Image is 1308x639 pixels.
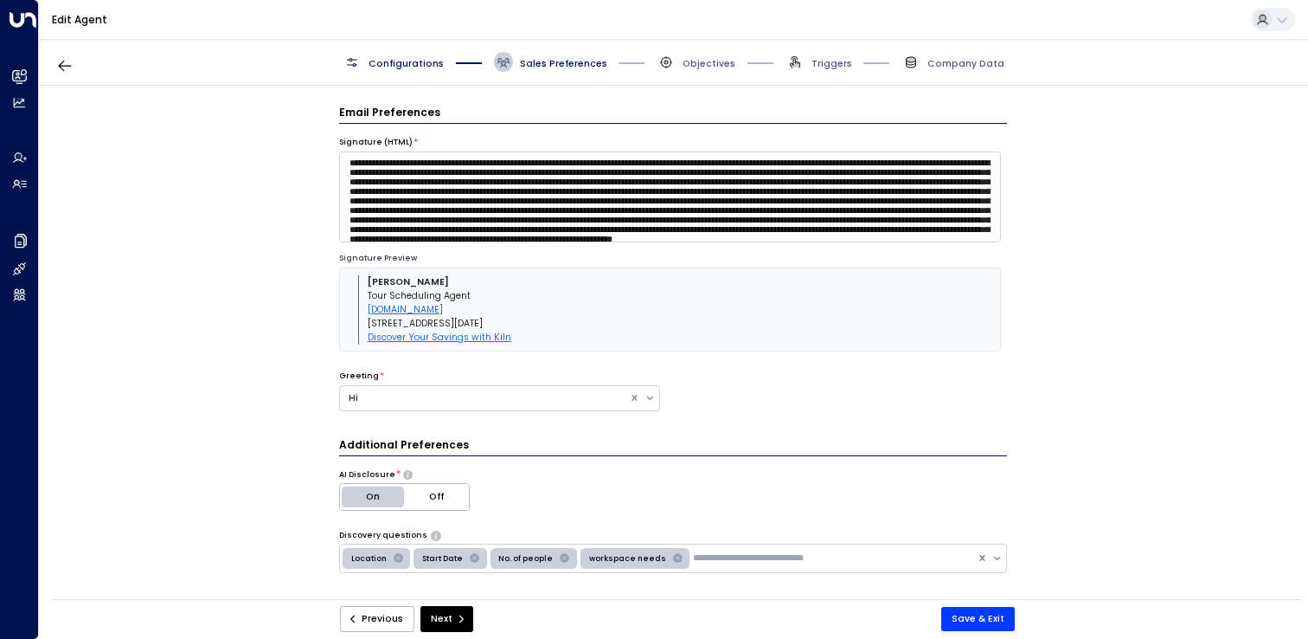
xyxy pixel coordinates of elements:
[368,303,443,317] a: [DOMAIN_NAME]
[368,275,449,288] strong: [PERSON_NAME]
[346,551,389,567] div: Location
[339,137,413,149] label: Signature (HTML)
[811,57,852,70] span: Triggers
[339,483,470,511] div: Platform
[465,551,484,567] div: Remove Start Date
[404,484,469,510] button: Off
[927,57,1004,70] span: Company Data
[493,551,555,567] div: No. of people
[339,437,1008,456] h3: Additional Preferences
[368,289,471,302] span: Tour Scheduling Agent
[368,303,443,316] span: [DOMAIN_NAME]
[368,331,511,345] a: Discover Your Savings with Kiln
[669,551,688,567] div: Remove workspace needs
[369,57,444,70] span: Configurations
[52,12,107,27] a: Edit Agent
[340,606,414,632] button: Previous
[389,551,408,567] div: Remove Location
[431,531,440,539] button: Select the types of questions the agent should use to engage leads in initial emails. These help ...
[340,484,405,510] button: On
[420,606,473,632] button: Next
[584,551,669,567] div: workspace needs
[417,551,465,567] div: Start Date
[941,607,1015,631] button: Save & Exit
[339,371,379,383] label: Greeting
[339,105,1008,124] h3: Email Preferences
[403,470,413,479] button: Choose whether the agent should proactively disclose its AI nature in communications or only reve...
[555,551,574,567] div: Remove No. of people
[520,57,607,70] span: Sales Preferences
[349,391,621,405] div: Hi
[368,317,483,330] span: [STREET_ADDRESS][DATE]
[683,57,735,70] span: Objectives
[339,530,427,542] label: Discovery questions
[339,469,395,481] label: AI Disclosure
[339,253,1001,265] div: Signature Preview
